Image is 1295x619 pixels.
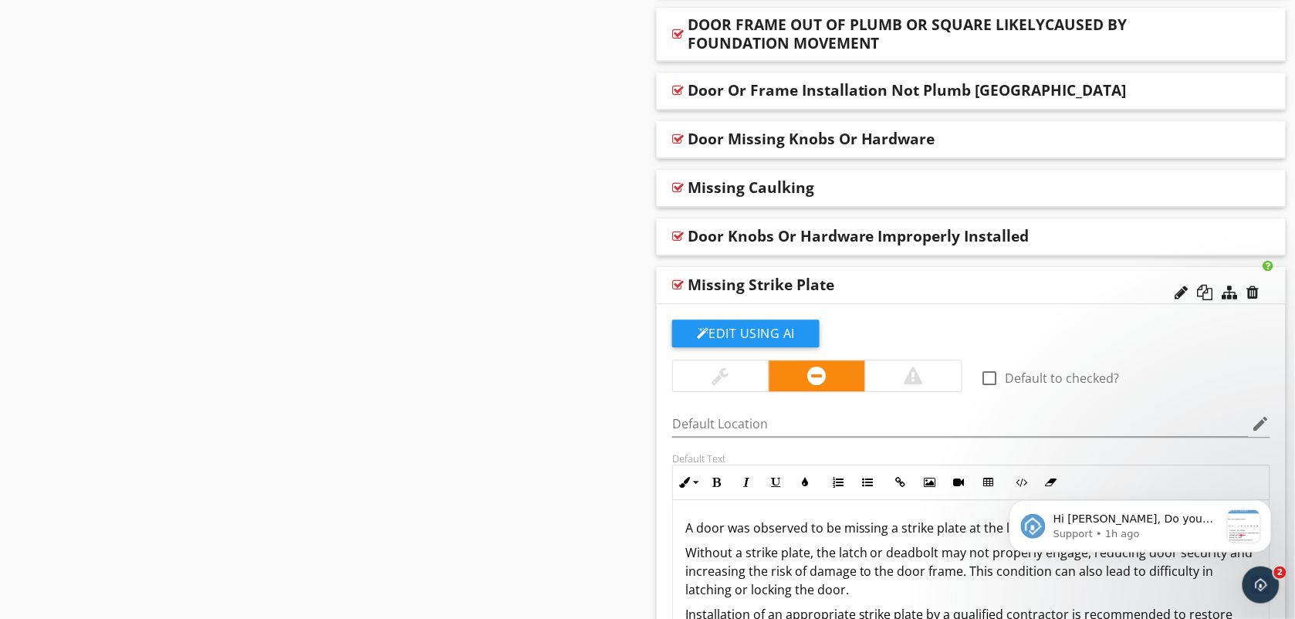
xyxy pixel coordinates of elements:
button: Insert Table [974,468,1003,497]
p: Without a strike plate, the latch or deadbolt may not properly engage, reducing door security and... [685,543,1257,599]
button: Edit Using AI [672,320,820,347]
button: Insert Image (Ctrl+P) [915,468,945,497]
p: A door was observed to be missing a strike plate at the latch or deadbolt location. [685,519,1257,537]
button: Code View [1007,468,1036,497]
iframe: Intercom notifications message [986,469,1295,577]
button: Italic (Ctrl+I) [732,468,761,497]
iframe: Intercom live chat [1243,567,1280,604]
button: Ordered List [823,468,853,497]
div: Default Text [672,452,1270,465]
button: Clear Formatting [1036,468,1066,497]
i: edit [1252,414,1270,433]
span: 2 [1274,567,1287,579]
button: Unordered List [853,468,882,497]
button: Insert Link (Ctrl+K) [886,468,915,497]
button: Bold (Ctrl+B) [702,468,732,497]
button: Underline (Ctrl+U) [761,468,790,497]
div: Door Missing Knobs Or Hardware [688,130,935,148]
span: Hi [PERSON_NAME], Do you use the TREC REI 7-6? Make sure you are compliant by offering the PDF li... [67,43,233,301]
div: Door Knobs Or Hardware Improperly Installed [688,227,1030,245]
input: Default Location [672,411,1249,437]
label: Default to checked? [1006,370,1120,386]
div: DOOR FRAME OUT OF PLUMB OR SQUARE LIKELYCAUSED BY FOUNDATION MOVEMENT [688,15,1136,52]
button: Insert Video [945,468,974,497]
div: Missing Caulking [688,178,814,197]
div: Missing Strike Plate [688,276,834,294]
p: Message from Support, sent 1h ago [67,58,234,72]
div: Door Or Frame Installation Not Plumb [GEOGRAPHIC_DATA] [688,81,1127,100]
button: Colors [790,468,820,497]
button: Inline Style [673,468,702,497]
